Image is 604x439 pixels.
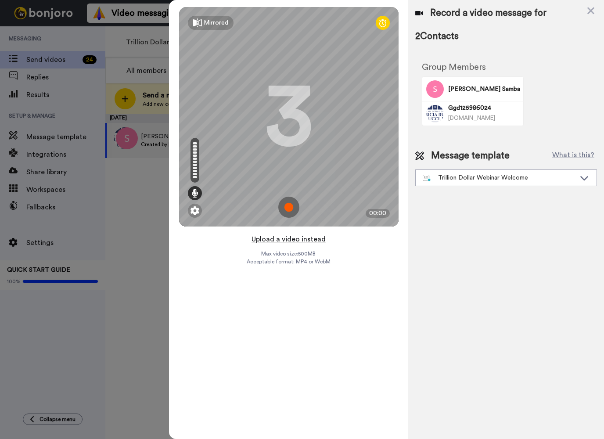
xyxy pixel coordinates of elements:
[249,234,328,245] button: Upload a video instead
[247,258,331,265] span: Acceptable format: MP4 or WebM
[448,85,520,94] span: [PERSON_NAME] Samba
[448,104,520,112] span: Ggd125986024
[191,206,199,215] img: ic_gear.svg
[278,197,299,218] img: ic_record_start.svg
[262,250,316,257] span: Max video size: 500 MB
[448,115,495,121] span: [DOMAIN_NAME]
[422,62,524,72] h2: Group Members
[426,80,444,98] img: Image of Diallo Samba
[550,149,597,162] button: What is this?
[423,173,575,182] div: Trillion Dollar Webinar Welcome
[366,209,390,218] div: 00:00
[423,175,431,182] img: nextgen-template.svg
[431,149,510,162] span: Message template
[426,105,444,122] img: Image of Ggd125986024
[265,84,313,150] div: 3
